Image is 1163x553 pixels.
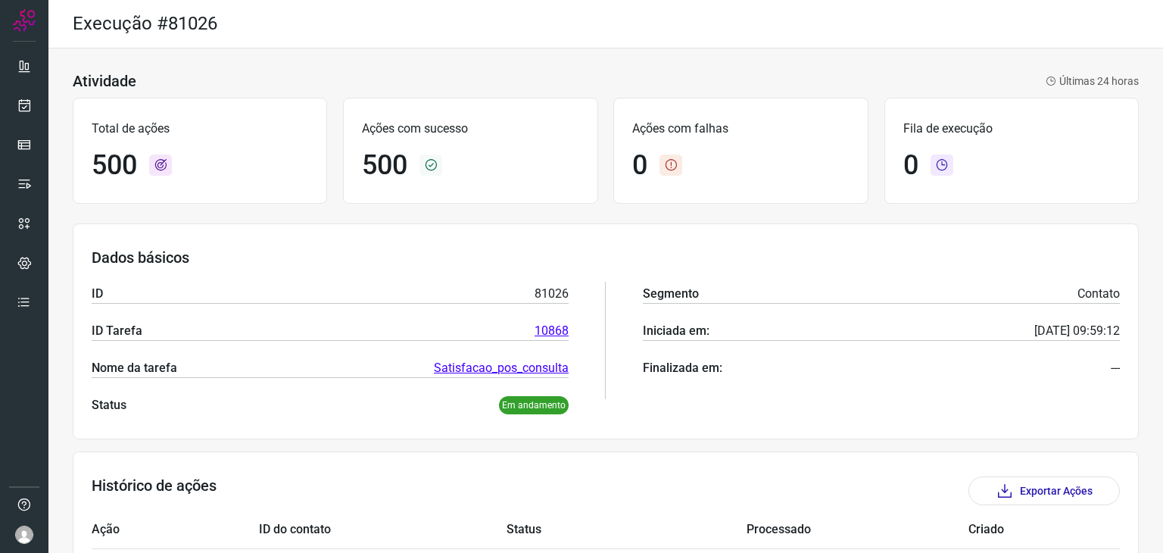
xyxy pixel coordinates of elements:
[15,526,33,544] img: avatar-user-boy.jpg
[643,285,699,303] p: Segmento
[92,359,177,377] p: Nome da tarefa
[968,511,1074,548] td: Criado
[92,120,308,138] p: Total de ações
[73,72,136,90] h3: Atividade
[92,511,259,548] td: Ação
[632,149,647,182] h1: 0
[968,476,1120,505] button: Exportar Ações
[92,322,142,340] p: ID Tarefa
[362,120,578,138] p: Ações com sucesso
[1077,285,1120,303] p: Contato
[434,359,569,377] a: Satisfacao_pos_consulta
[259,511,507,548] td: ID do contato
[73,13,217,35] h2: Execução #81026
[1111,359,1120,377] p: ---
[13,9,36,32] img: Logo
[92,396,126,414] p: Status
[903,120,1120,138] p: Fila de execução
[643,359,722,377] p: Finalizada em:
[92,149,137,182] h1: 500
[535,285,569,303] p: 81026
[1034,322,1120,340] p: [DATE] 09:59:12
[535,322,569,340] a: 10868
[643,322,709,340] p: Iniciada em:
[632,120,849,138] p: Ações com falhas
[499,396,569,414] p: Em andamento
[92,248,1120,267] h3: Dados básicos
[903,149,918,182] h1: 0
[362,149,407,182] h1: 500
[92,285,103,303] p: ID
[507,511,747,548] td: Status
[1046,73,1139,89] p: Últimas 24 horas
[92,476,217,505] h3: Histórico de ações
[747,511,968,548] td: Processado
